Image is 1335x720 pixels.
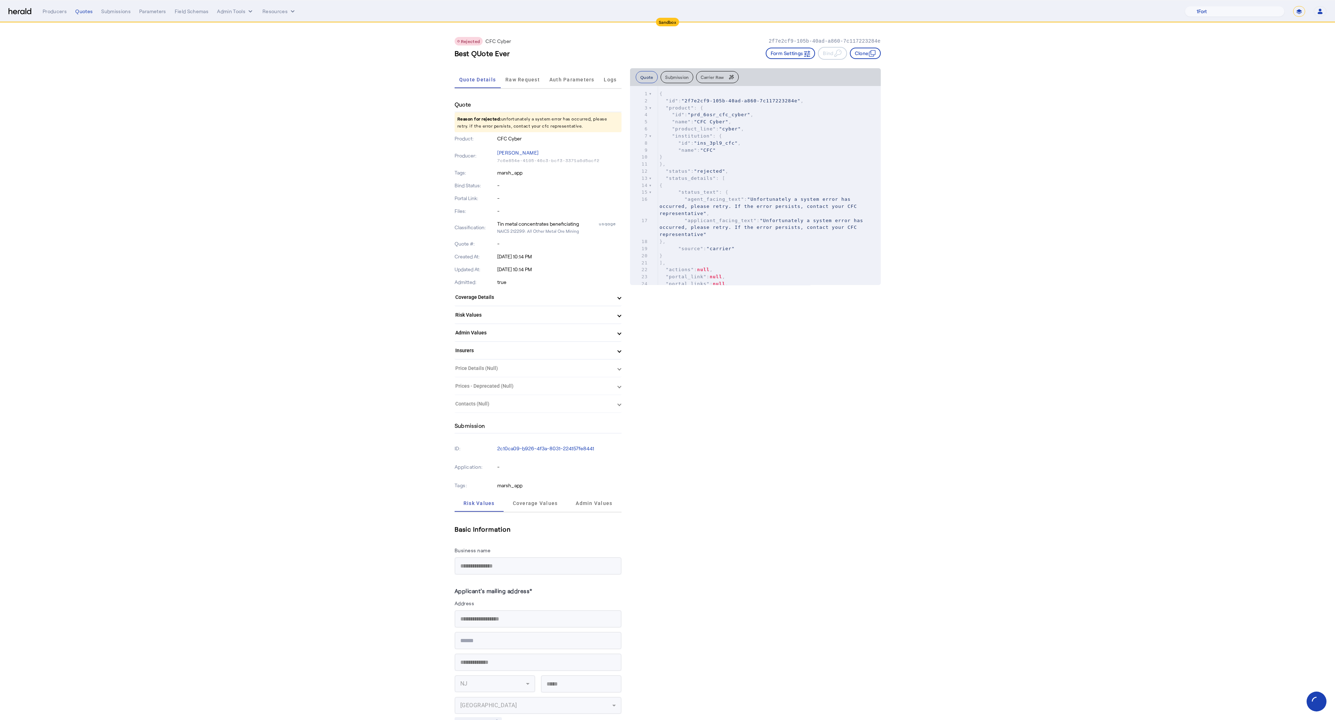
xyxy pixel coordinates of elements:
[497,220,579,227] div: Tin metal concentrates beneficiating
[678,246,704,251] span: "source"
[678,140,691,146] span: "id"
[766,48,815,59] button: Form Settings
[666,274,707,279] span: "portal_link"
[175,8,209,15] div: Field Schemas
[455,48,510,58] h3: Best QUote Ever
[630,259,649,267] div: 21
[630,252,649,259] div: 20
[43,8,67,15] div: Producers
[701,75,724,79] span: Carrier Raw
[660,197,860,216] span: : ,
[660,98,804,103] span: : ,
[682,98,801,103] span: "2f7e2cf9-105b-40ad-a860-7c117223284e"
[455,347,612,354] mat-panel-title: Insurers
[455,444,496,453] p: ID:
[660,105,704,111] span: : {
[660,274,725,279] span: : ,
[688,112,750,117] span: "prd_6osr_cfc_cyber"
[660,133,722,139] span: : {
[636,71,658,83] button: Quote
[455,100,471,109] h4: Quote
[678,147,697,153] span: "name"
[455,324,622,341] mat-expansion-panel-header: Admin Values
[455,547,491,553] label: Business name
[630,90,649,97] div: 1
[497,169,622,176] p: marsh_app
[660,183,663,188] span: {
[630,147,649,154] div: 9
[455,421,485,430] h4: Submission
[672,112,684,117] span: "id"
[217,8,254,15] button: internal dropdown menu
[455,208,496,215] p: Files:
[660,189,728,195] span: : {
[455,587,532,594] label: Applicant's mailing address*
[455,182,496,189] p: Bind Status:
[455,342,622,359] mat-expansion-panel-header: Insurers
[459,77,496,82] span: Quote Details
[455,524,622,534] h5: Basic Information
[497,266,622,273] p: [DATE] 10:14 PM
[139,8,166,15] div: Parameters
[660,281,728,286] span: : ,
[497,148,622,158] p: [PERSON_NAME]
[455,329,612,337] mat-panel-title: Admin Values
[455,135,496,142] p: Product:
[630,125,649,133] div: 6
[666,281,710,286] span: "portal_links"
[685,218,757,223] span: "applicant_facing_text"
[672,126,716,131] span: "product_line"
[497,227,622,235] p: NAICS 212299: All Other Metal Ore Mining
[576,501,612,506] span: Admin Values
[75,8,93,15] div: Quotes
[455,600,474,606] label: Address
[455,294,612,301] mat-panel-title: Coverage Details
[497,253,622,260] p: [DATE] 10:14 PM
[630,140,649,147] div: 8
[599,220,622,227] div: usqage
[455,289,622,306] mat-expansion-panel-header: Coverage Details
[660,91,663,96] span: {
[630,238,649,245] div: 18
[666,168,691,174] span: "status"
[513,501,558,506] span: Coverage Values
[656,18,679,26] div: Sandbox
[497,463,622,471] p: -
[694,168,725,174] span: "rejected"
[630,217,649,224] div: 17
[672,133,713,139] span: "institution"
[630,118,649,125] div: 5
[455,462,496,472] p: Application:
[719,126,741,131] span: "cyber"
[497,158,622,163] p: 7c6e854e-4105-46c3-bcf3-3371a6d5acf2
[497,445,622,452] p: 2c10ca09-b926-4f3a-8031-224157fe8441
[630,154,649,161] div: 10
[485,38,511,45] p: CFC Cyber
[630,196,649,203] div: 16
[660,119,732,124] span: : ,
[630,175,649,182] div: 13
[706,246,734,251] span: "carrier"
[497,482,622,489] p: marsh_app
[696,71,738,83] button: Carrier Raw
[630,133,649,140] div: 7
[630,104,649,112] div: 3
[694,140,738,146] span: "ins_3pl9_cfc"
[455,311,612,319] mat-panel-title: Risk Values
[457,116,501,121] span: Reason for rejected:
[660,126,744,131] span: : ,
[630,245,649,252] div: 19
[660,112,754,117] span: : ,
[660,218,867,237] span: "Unfortunately a system error has occurred, please retry. If the error persists, contact your CFC...
[672,119,691,124] span: "name"
[660,218,867,237] span: :
[713,281,725,286] span: null
[455,195,496,202] p: Portal Link:
[455,240,496,247] p: Quote #:
[9,8,31,15] img: Herald Logo
[497,279,622,286] p: true
[262,8,296,15] button: Resources dropdown menu
[666,98,678,103] span: "id"
[497,182,622,189] p: -
[660,260,666,265] span: ],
